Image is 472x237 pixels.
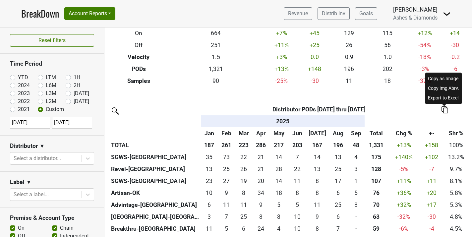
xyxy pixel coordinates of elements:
[290,165,304,173] div: 22
[422,224,441,233] div: -4
[443,151,469,163] td: 13.2%
[168,63,264,75] td: 1,321
[427,84,460,93] div: Copy Img Abrv.
[235,199,253,211] td: 11
[253,187,269,199] td: 34
[443,163,469,175] td: 9.7%
[253,211,269,223] td: 8
[330,165,346,173] div: 25
[368,39,407,51] td: 56
[443,115,469,127] th: &nbsp;: activate to sort column ascending
[368,75,407,87] td: 18
[109,223,201,235] th: Breakthru-[GEOGRAPHIC_DATA]
[235,151,253,163] td: 22
[219,212,233,221] div: 7
[427,93,460,103] div: Export to Excel
[201,139,218,151] th: 187
[218,211,235,223] td: 7
[168,28,264,39] td: 664
[201,187,218,199] td: 10
[168,39,264,51] td: 251
[306,211,329,223] td: 9
[109,39,168,51] th: Off
[201,163,218,175] td: 13
[253,127,269,139] th: Apr: activate to sort column ascending
[109,163,201,175] th: Revel-[GEOGRAPHIC_DATA]
[109,75,168,87] th: Samples
[349,153,363,161] div: 4
[330,189,346,197] div: 6
[39,142,45,150] span: ▼
[64,7,115,20] button: Account Reports
[349,165,363,173] div: 3
[236,153,251,161] div: 22
[264,28,299,39] td: +7 %
[253,223,269,235] td: 24
[10,60,94,67] h3: Time Period
[203,201,216,209] div: 6
[269,187,289,199] td: 18
[289,127,306,139] th: Jun: activate to sort column ascending
[203,177,216,185] div: 23
[10,179,25,186] h3: Label
[443,63,467,75] td: -6
[219,224,233,233] div: 5
[109,28,168,39] th: On
[289,211,306,223] td: 10
[289,199,306,211] td: 5
[168,75,264,87] td: 90
[407,51,442,63] td: -18 %
[74,89,89,97] label: [DATE]
[201,199,218,211] td: 6
[329,223,347,235] td: 7
[201,175,218,187] td: 23
[203,212,216,221] div: 3
[109,139,201,151] th: TOTAL
[26,178,31,186] span: ▼
[254,153,267,161] div: 21
[365,139,387,151] th: 1,331
[253,163,269,175] td: 21
[264,51,299,63] td: +3 %
[365,163,387,175] th: 128
[347,199,365,211] td: 8
[203,153,216,161] div: 35
[10,117,50,129] input: YYYY-MM-DD
[349,212,363,221] div: -
[349,224,363,233] div: -
[235,187,253,199] td: 8
[254,177,267,185] div: 20
[443,175,469,187] td: 8.1%
[168,51,264,63] td: 1.5
[18,74,28,82] label: YTD
[306,151,329,163] td: 14
[365,175,387,187] th: 107
[306,187,329,199] td: 8
[18,97,30,105] label: 2022
[443,199,469,211] td: 5.3%
[270,212,287,221] div: 8
[368,51,407,63] td: 1.0
[270,177,287,185] div: 14
[218,163,235,175] td: 25
[109,199,201,211] th: Advintage-[GEOGRAPHIC_DATA]
[218,103,420,115] th: Distributor PODs [DATE] thru [DATE]
[74,82,80,89] label: 2H
[422,201,441,209] div: +17
[349,189,363,197] div: 5
[218,187,235,199] td: 9
[270,189,287,197] div: 18
[235,211,253,223] td: 25
[264,63,299,75] td: +13 %
[422,212,441,221] div: -30
[308,212,327,221] div: 9
[264,39,299,51] td: +11 %
[330,75,368,87] td: 11
[201,115,365,127] th: 2025
[393,5,438,14] div: [PERSON_NAME]
[422,153,441,161] div: +102
[367,177,386,185] div: 107
[218,139,235,151] th: 261
[387,163,421,175] td: -5 %
[387,187,421,199] td: +36 %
